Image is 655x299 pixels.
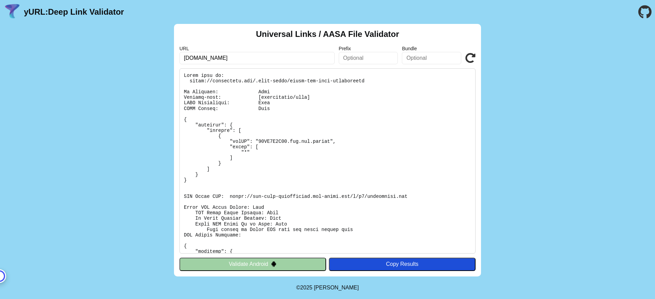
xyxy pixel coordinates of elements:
footer: © [296,276,359,299]
img: yURL Logo [3,3,21,21]
span: 2025 [300,285,312,290]
input: Optional [339,52,398,64]
label: URL [179,46,335,51]
div: Copy Results [332,261,472,267]
a: Michael Ibragimchayev's Personal Site [314,285,359,290]
button: Copy Results [329,258,476,271]
h2: Universal Links / AASA File Validator [256,29,399,39]
label: Prefix [339,46,398,51]
pre: Lorem ipsu do: sitam://consectetu.adi/.elit-seddo/eiusm-tem-inci-utlaboreetd Ma Aliquaen: Admi Ve... [179,68,476,254]
input: Required [179,52,335,64]
button: Validate Android [179,258,326,271]
a: yURL:Deep Link Validator [24,7,124,17]
img: droidIcon.svg [271,261,277,267]
label: Bundle [402,46,461,51]
input: Optional [402,52,461,64]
